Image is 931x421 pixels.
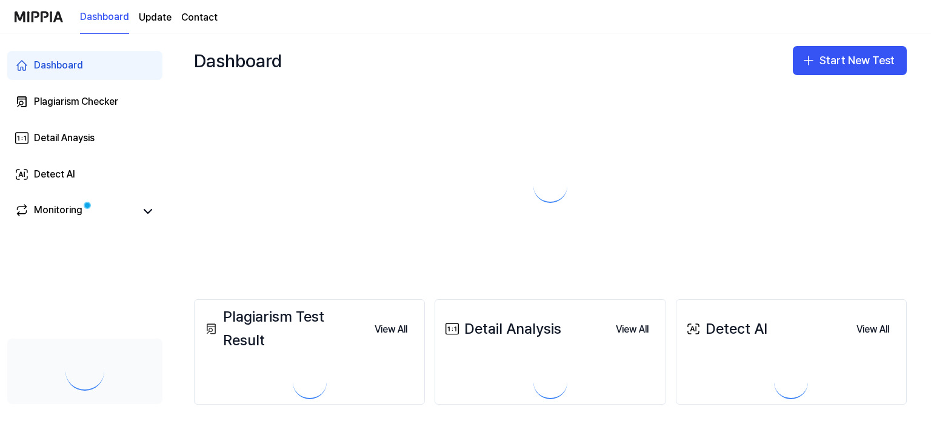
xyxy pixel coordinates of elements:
[442,317,561,340] div: Detail Analysis
[606,316,658,342] a: View All
[34,131,95,145] div: Detail Anaysis
[847,316,899,342] a: View All
[80,1,129,34] a: Dashboard
[202,305,365,352] div: Plagiarism Test Result
[793,46,907,75] button: Start New Test
[34,58,83,73] div: Dashboard
[181,10,218,25] a: Contact
[194,46,282,75] div: Dashboard
[7,51,162,80] a: Dashboard
[847,317,899,342] button: View All
[365,317,417,342] button: View All
[139,10,172,25] a: Update
[7,160,162,189] a: Detect AI
[34,94,118,109] div: Plagiarism Checker
[365,316,417,342] a: View All
[34,203,82,220] div: Monitoring
[34,167,75,182] div: Detect AI
[684,317,767,340] div: Detect AI
[15,203,136,220] a: Monitoring
[7,87,162,116] a: Plagiarism Checker
[7,124,162,153] a: Detail Anaysis
[606,317,658,342] button: View All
